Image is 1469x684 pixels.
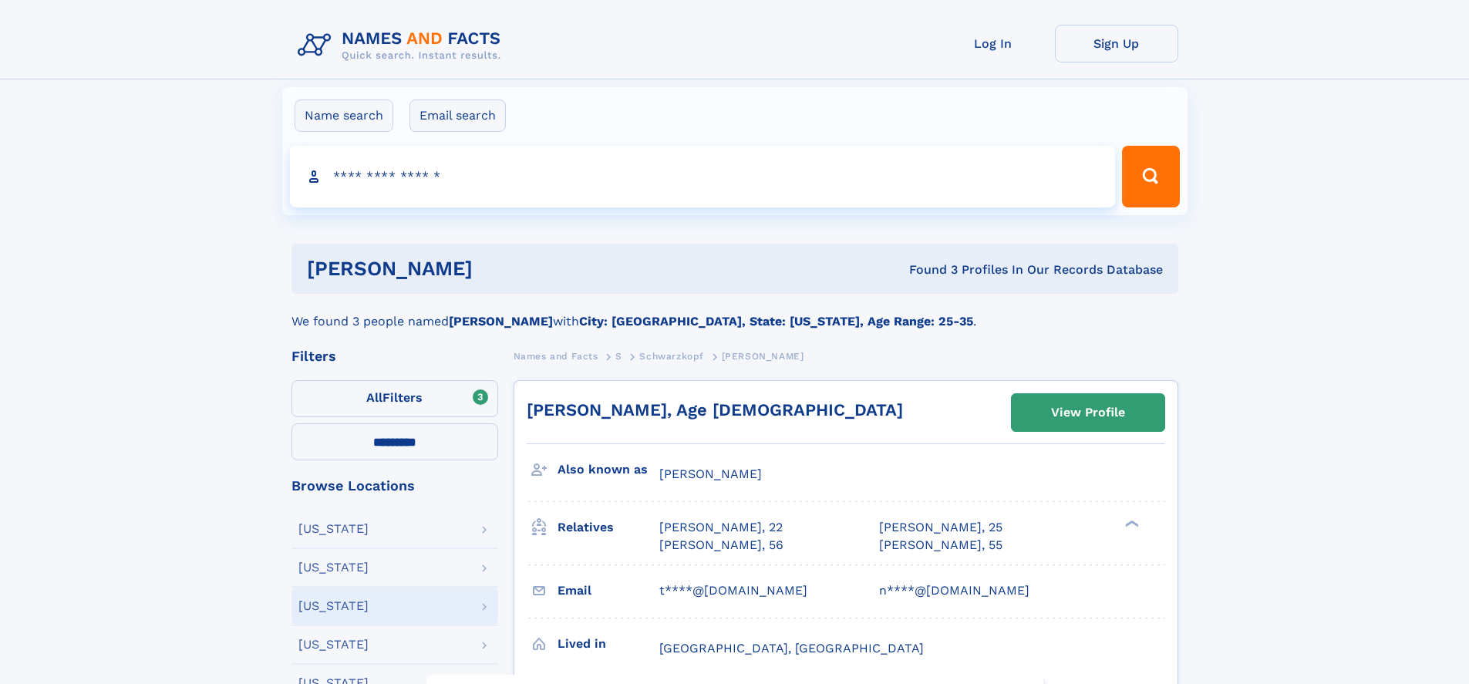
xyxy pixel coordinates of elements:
a: Names and Facts [514,346,598,366]
div: Browse Locations [291,479,498,493]
span: [PERSON_NAME] [659,467,762,481]
div: Filters [291,349,498,363]
input: search input [290,146,1116,207]
div: ❯ [1121,519,1140,529]
div: We found 3 people named with . [291,294,1178,331]
a: [PERSON_NAME], 55 [879,537,1002,554]
h3: Also known as [558,457,659,483]
b: [PERSON_NAME] [449,314,553,329]
a: S [615,346,622,366]
div: View Profile [1051,395,1125,430]
h3: Relatives [558,514,659,541]
label: Filters [291,380,498,417]
a: View Profile [1012,394,1164,431]
label: Email search [409,99,506,132]
b: City: [GEOGRAPHIC_DATA], State: [US_STATE], Age Range: 25-35 [579,314,973,329]
a: Log In [932,25,1055,62]
span: [PERSON_NAME] [722,351,804,362]
a: [PERSON_NAME], Age [DEMOGRAPHIC_DATA] [527,400,903,419]
a: [PERSON_NAME], 25 [879,519,1002,536]
h1: [PERSON_NAME] [307,259,691,278]
div: [US_STATE] [298,639,369,651]
div: [US_STATE] [298,523,369,535]
h3: Lived in [558,631,659,657]
button: Search Button [1122,146,1179,207]
div: Found 3 Profiles In Our Records Database [691,261,1163,278]
span: All [366,390,382,405]
span: Schwarzkopf [639,351,704,362]
div: [US_STATE] [298,600,369,612]
div: [US_STATE] [298,561,369,574]
img: Logo Names and Facts [291,25,514,66]
label: Name search [295,99,393,132]
span: [GEOGRAPHIC_DATA], [GEOGRAPHIC_DATA] [659,641,924,655]
h3: Email [558,578,659,604]
a: Sign Up [1055,25,1178,62]
a: [PERSON_NAME], 22 [659,519,783,536]
span: S [615,351,622,362]
a: [PERSON_NAME], 56 [659,537,783,554]
a: Schwarzkopf [639,346,704,366]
